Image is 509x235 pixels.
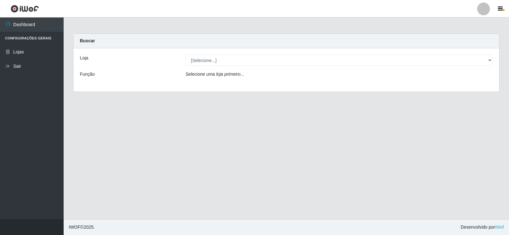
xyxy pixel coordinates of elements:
[80,38,95,43] strong: Buscar
[10,5,39,13] img: CoreUI Logo
[495,225,504,230] a: iWof
[80,71,95,78] label: Função
[69,224,95,231] span: © 2025 .
[80,55,88,61] label: Loja
[185,72,244,77] i: Selecione uma loja primeiro...
[69,225,80,230] span: IWOF
[461,224,504,231] span: Desenvolvido por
